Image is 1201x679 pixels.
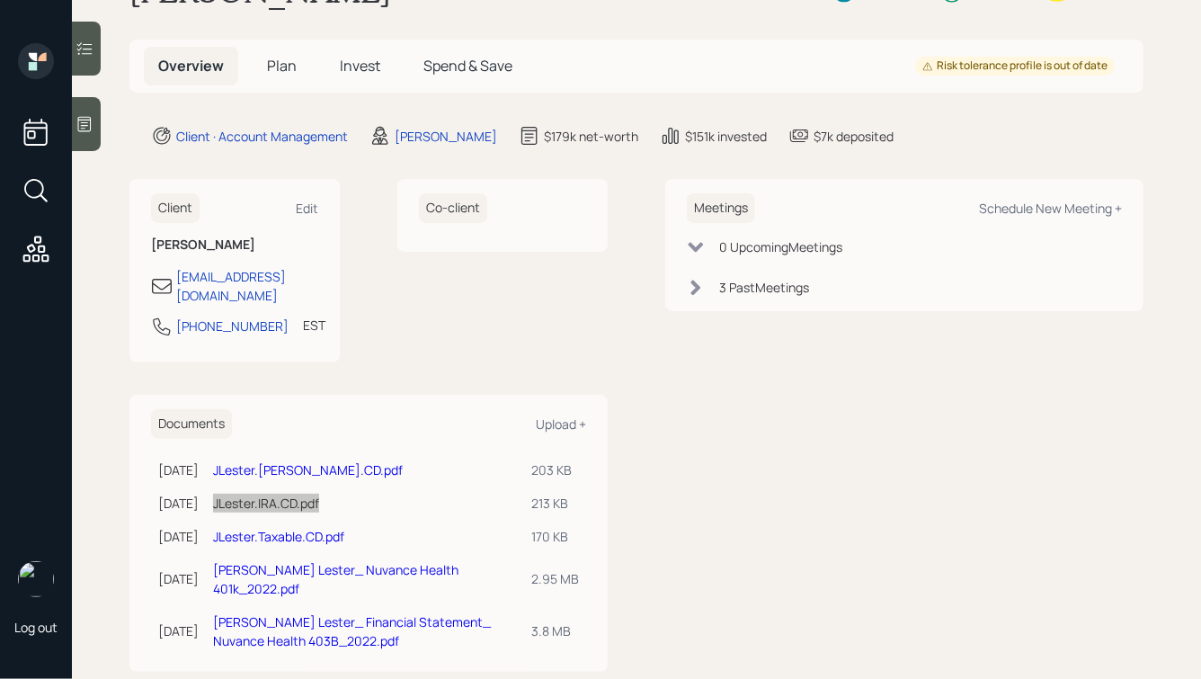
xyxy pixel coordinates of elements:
h6: Co-client [419,193,487,223]
div: Edit [296,200,318,217]
div: [PHONE_NUMBER] [176,317,289,335]
div: Upload + [536,415,586,433]
div: [DATE] [158,569,199,588]
div: $151k invested [685,127,767,146]
div: [DATE] [158,460,199,479]
div: Log out [14,619,58,636]
h6: [PERSON_NAME] [151,237,318,253]
div: 2.95 MB [531,569,579,588]
div: 203 KB [531,460,579,479]
div: [PERSON_NAME] [395,127,497,146]
div: $179k net-worth [544,127,638,146]
div: 3 Past Meeting s [719,278,809,297]
div: 170 KB [531,527,579,546]
h6: Client [151,193,200,223]
img: hunter_neumayer.jpg [18,561,54,597]
span: Overview [158,56,224,76]
div: Client · Account Management [176,127,348,146]
div: [DATE] [158,621,199,640]
div: EST [303,316,325,335]
div: [DATE] [158,494,199,513]
span: Plan [267,56,297,76]
a: [PERSON_NAME] Lester_ Financial Statement_ Nuvance Health 403B_2022.pdf [213,613,491,649]
span: Invest [340,56,380,76]
div: 213 KB [531,494,579,513]
div: $7k deposited [814,127,894,146]
span: Spend & Save [423,56,512,76]
div: Risk tolerance profile is out of date [922,58,1108,74]
div: 0 Upcoming Meeting s [719,237,842,256]
div: Schedule New Meeting + [979,200,1122,217]
h6: Documents [151,409,232,439]
a: JLester.IRA.CD.pdf [213,495,319,512]
div: 3.8 MB [531,621,579,640]
a: JLester.Taxable.CD.pdf [213,528,344,545]
a: JLester.[PERSON_NAME].CD.pdf [213,461,403,478]
a: [PERSON_NAME] Lester_ Nuvance Health 401k_2022.pdf [213,561,458,597]
h6: Meetings [687,193,755,223]
div: [DATE] [158,527,199,546]
div: [EMAIL_ADDRESS][DOMAIN_NAME] [176,267,318,305]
